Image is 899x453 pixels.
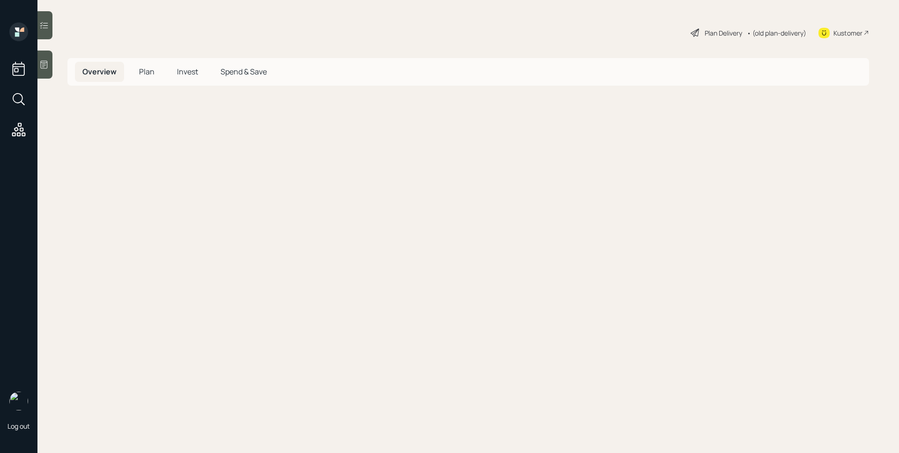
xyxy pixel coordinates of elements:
span: Plan [139,66,155,77]
div: Plan Delivery [705,28,742,38]
div: Log out [7,422,30,431]
div: Kustomer [833,28,862,38]
span: Invest [177,66,198,77]
span: Overview [82,66,117,77]
div: • (old plan-delivery) [747,28,806,38]
img: james-distasi-headshot.png [9,392,28,410]
span: Spend & Save [221,66,267,77]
